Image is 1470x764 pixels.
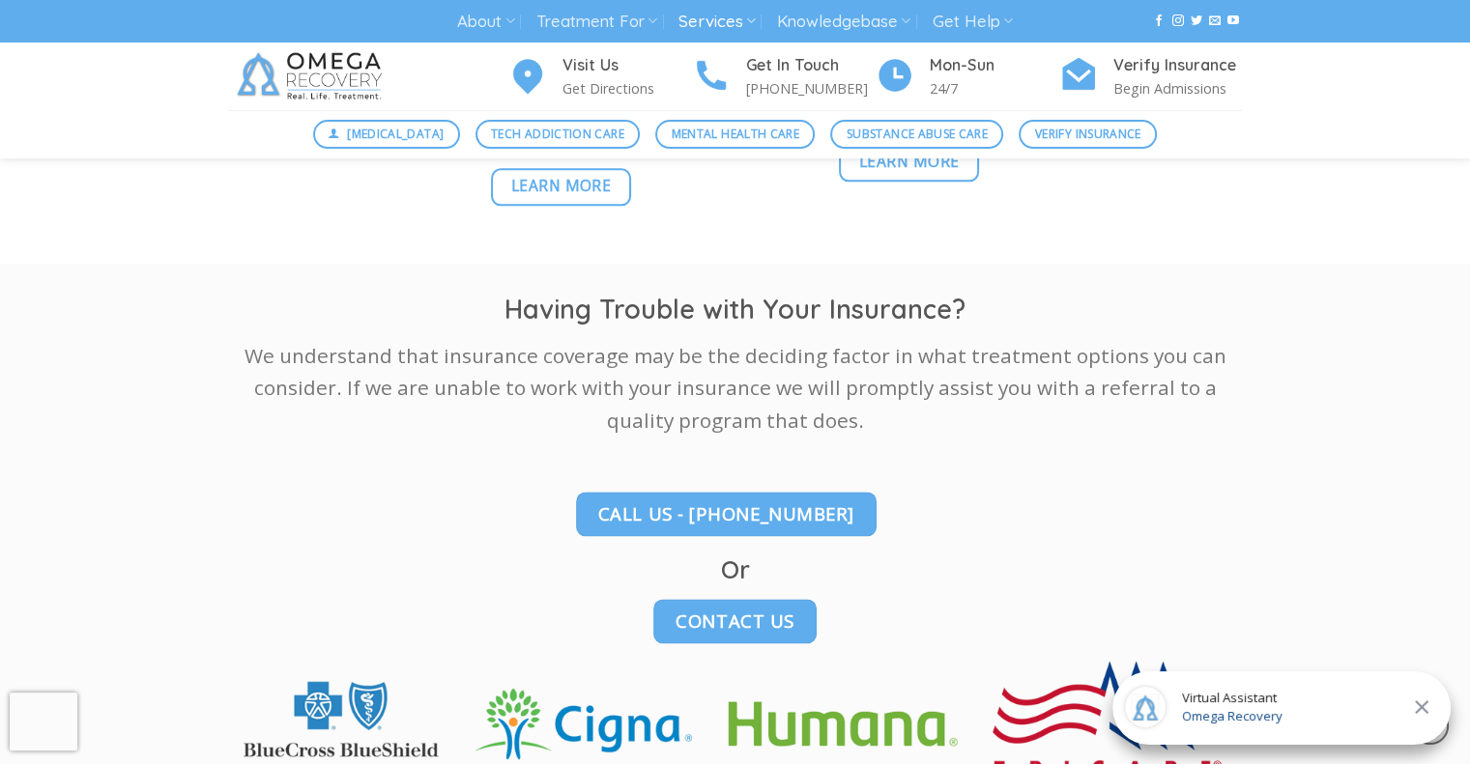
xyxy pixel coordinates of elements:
h1: Having Trouble with Your Insurance? [228,293,1243,326]
h4: Verify Insurance [1113,53,1243,78]
h2: Or [228,553,1243,585]
p: We understand that insurance coverage may be the deciding factor in what treatment options you ca... [228,340,1243,437]
span: Learn More [859,150,960,174]
a: Verify Insurance [1019,120,1157,149]
span: Substance Abuse Care [847,125,988,143]
span: Verify Insurance [1035,125,1141,143]
h4: Visit Us [562,53,692,78]
span: [MEDICAL_DATA] [347,125,444,143]
a: Follow on Instagram [1171,14,1183,28]
a: About [457,4,514,40]
p: Get Directions [562,77,692,99]
a: Mental Health Care [655,120,815,149]
a: Get In Touch [PHONE_NUMBER] [692,53,876,100]
a: Get Help [933,4,1013,40]
a: Call Us - [PHONE_NUMBER] [576,492,877,536]
a: Follow on Facebook [1153,14,1165,28]
img: Omega Recovery [228,42,397,110]
a: Learn More [491,168,631,206]
a: Treatment For [536,4,657,40]
a: Send us an email [1209,14,1221,28]
h4: Get In Touch [746,53,876,78]
a: Visit Us Get Directions [508,53,692,100]
a: Follow on YouTube [1227,14,1239,28]
p: 24/7 [930,77,1059,99]
h4: Mon-Sun [930,53,1059,78]
a: Substance Abuse Care [830,120,1003,149]
a: Services [678,4,755,40]
a: Knowledgebase [777,4,910,40]
a: Contact Us [653,599,817,643]
span: Call Us - [PHONE_NUMBER] [598,499,854,527]
p: [PHONE_NUMBER] [746,77,876,99]
a: Verify Insurance Begin Admissions [1059,53,1243,100]
span: Mental Health Care [672,125,799,143]
span: Learn More [511,174,612,198]
a: Tech Addiction Care [476,120,641,149]
span: Tech Addiction Care [491,125,624,143]
span: Contact Us [676,607,794,635]
a: [MEDICAL_DATA] [313,120,460,149]
a: Follow on Twitter [1191,14,1202,28]
p: Begin Admissions [1113,77,1243,99]
a: Learn More [839,144,979,182]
